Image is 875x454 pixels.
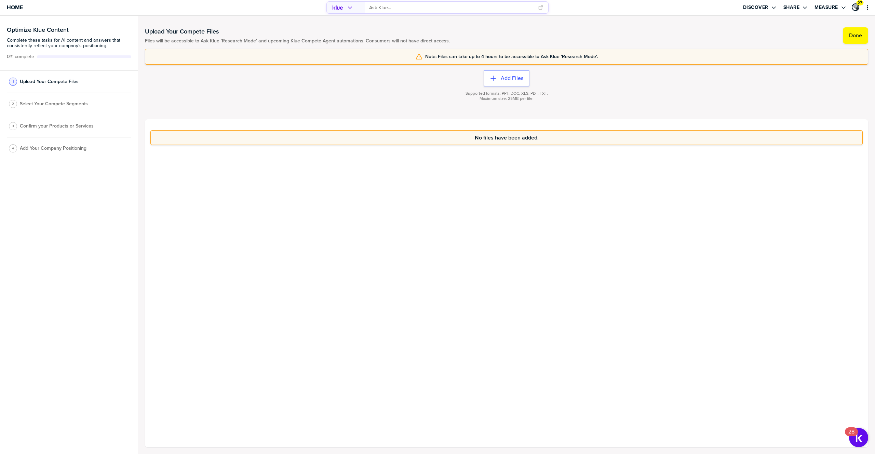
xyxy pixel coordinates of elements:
div: 28 [848,432,854,441]
a: Edit Profile [851,3,860,12]
span: 3 [12,123,14,129]
label: Add Files [501,75,523,82]
span: 27 [858,0,862,5]
h3: Optimize Klue Content [7,27,131,33]
span: Files will be accessible to Ask Klue 'Research Mode' and upcoming Klue Compete Agent automations.... [145,38,450,44]
input: Ask Klue... [369,2,534,13]
span: 2 [12,101,14,106]
span: 4 [12,146,14,151]
label: Discover [743,4,768,11]
span: Note: Files can take up to 4 hours to be accessible to Ask Klue 'Research Mode'. [425,54,598,59]
span: No files have been added. [475,135,539,141]
span: Select Your Compete Segments [20,101,88,107]
label: Share [783,4,800,11]
span: Home [7,4,23,10]
span: Active [7,54,34,59]
h1: Upload Your Compete Files [145,27,450,36]
div: Peter Craigen [852,3,859,11]
span: Supported formats: PPT, DOC, XLS, PDF, TXT. [466,91,548,96]
span: Upload Your Compete Files [20,79,79,84]
label: Measure [815,4,838,11]
button: Done [843,27,868,44]
button: Add Files [484,70,529,86]
span: Add Your Company Positioning [20,146,86,151]
span: Confirm your Products or Services [20,123,94,129]
button: Open Resource Center, 28 new notifications [849,428,868,447]
span: 1 [13,79,14,84]
img: 80f7c9fa3b1e01c4e88e1d678b39c264-sml.png [852,4,859,10]
span: Complete these tasks for AI content and answers that consistently reflect your company’s position... [7,38,131,49]
label: Done [849,32,862,39]
span: Maximum size: 25MB per file. [480,96,534,101]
